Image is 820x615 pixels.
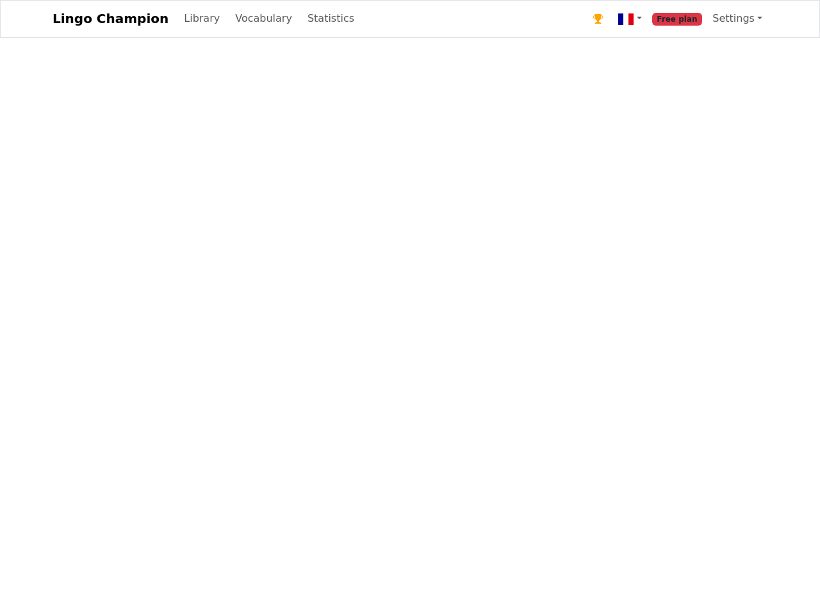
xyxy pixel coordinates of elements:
[179,6,225,31] a: Library
[652,13,703,26] span: Free plan
[53,6,168,31] a: Lingo Champion
[302,6,359,31] a: Statistics
[618,12,634,27] img: fr.svg
[230,6,297,31] a: Vocabulary
[647,6,708,32] a: Free plan
[707,6,767,31] a: Settings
